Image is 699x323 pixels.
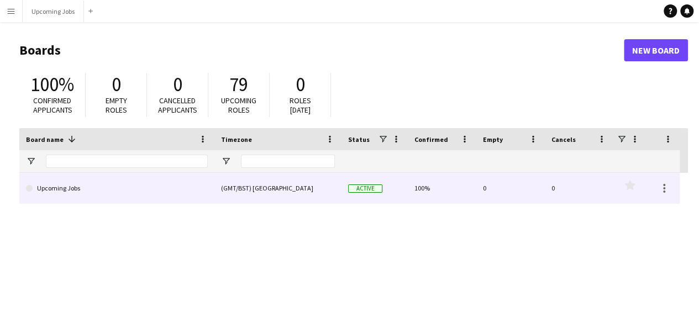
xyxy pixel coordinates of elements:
span: Empty [483,135,503,144]
span: Empty roles [106,96,127,115]
span: Active [348,184,382,193]
input: Timezone Filter Input [241,155,335,168]
a: New Board [624,39,688,61]
button: Open Filter Menu [26,156,36,166]
span: Board name [26,135,64,144]
span: 0 [296,72,305,97]
div: 0 [545,173,613,203]
div: 0 [476,173,545,203]
span: Cancelled applicants [158,96,197,115]
span: Timezone [221,135,252,144]
h1: Boards [19,42,624,59]
span: 0 [173,72,182,97]
span: 100% [30,72,74,97]
div: (GMT/BST) [GEOGRAPHIC_DATA] [214,173,341,203]
button: Open Filter Menu [221,156,231,166]
span: 0 [112,72,121,97]
button: Upcoming Jobs [23,1,84,22]
span: Confirmed [414,135,448,144]
input: Board name Filter Input [46,155,208,168]
span: Upcoming roles [221,96,256,115]
div: 100% [408,173,476,203]
span: Roles [DATE] [290,96,311,115]
a: Upcoming Jobs [26,173,208,204]
span: Status [348,135,370,144]
span: 79 [229,72,248,97]
span: Confirmed applicants [33,96,72,115]
span: Cancels [551,135,576,144]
